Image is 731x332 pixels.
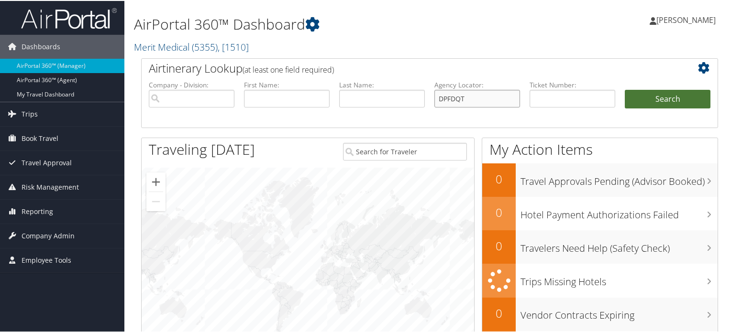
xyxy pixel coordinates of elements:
[22,150,72,174] span: Travel Approval
[149,59,663,75] h2: Airtinerary Lookup
[482,263,718,297] a: Trips Missing Hotels
[482,237,516,253] h2: 0
[21,6,117,29] img: airportal-logo.png
[134,40,249,53] a: Merit Medical
[339,79,425,89] label: Last Name:
[22,223,75,247] span: Company Admin
[149,139,255,159] h1: Traveling [DATE]
[22,34,60,58] span: Dashboards
[521,303,718,321] h3: Vendor Contracts Expiring
[521,236,718,254] h3: Travelers Need Help (Safety Check)
[218,40,249,53] span: , [ 1510 ]
[22,174,79,198] span: Risk Management
[650,5,725,33] a: [PERSON_NAME]
[434,79,520,89] label: Agency Locator:
[521,203,718,221] h3: Hotel Payment Authorizations Failed
[244,79,330,89] label: First Name:
[521,269,718,288] h3: Trips Missing Hotels
[656,14,716,24] span: [PERSON_NAME]
[146,191,166,210] button: Zoom out
[22,199,53,223] span: Reporting
[482,297,718,330] a: 0Vendor Contracts Expiring
[521,169,718,187] h3: Travel Approvals Pending (Advisor Booked)
[482,203,516,220] h2: 0
[482,170,516,186] h2: 0
[22,126,58,150] span: Book Travel
[482,229,718,263] a: 0Travelers Need Help (Safety Check)
[22,247,71,271] span: Employee Tools
[192,40,218,53] span: ( 5355 )
[22,101,38,125] span: Trips
[343,142,467,160] input: Search for Traveler
[482,196,718,229] a: 0Hotel Payment Authorizations Failed
[243,64,334,74] span: (at least one field required)
[625,89,710,108] button: Search
[482,162,718,196] a: 0Travel Approvals Pending (Advisor Booked)
[146,171,166,191] button: Zoom in
[530,79,615,89] label: Ticket Number:
[482,304,516,321] h2: 0
[482,139,718,159] h1: My Action Items
[149,79,234,89] label: Company - Division:
[134,13,528,33] h1: AirPortal 360™ Dashboard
